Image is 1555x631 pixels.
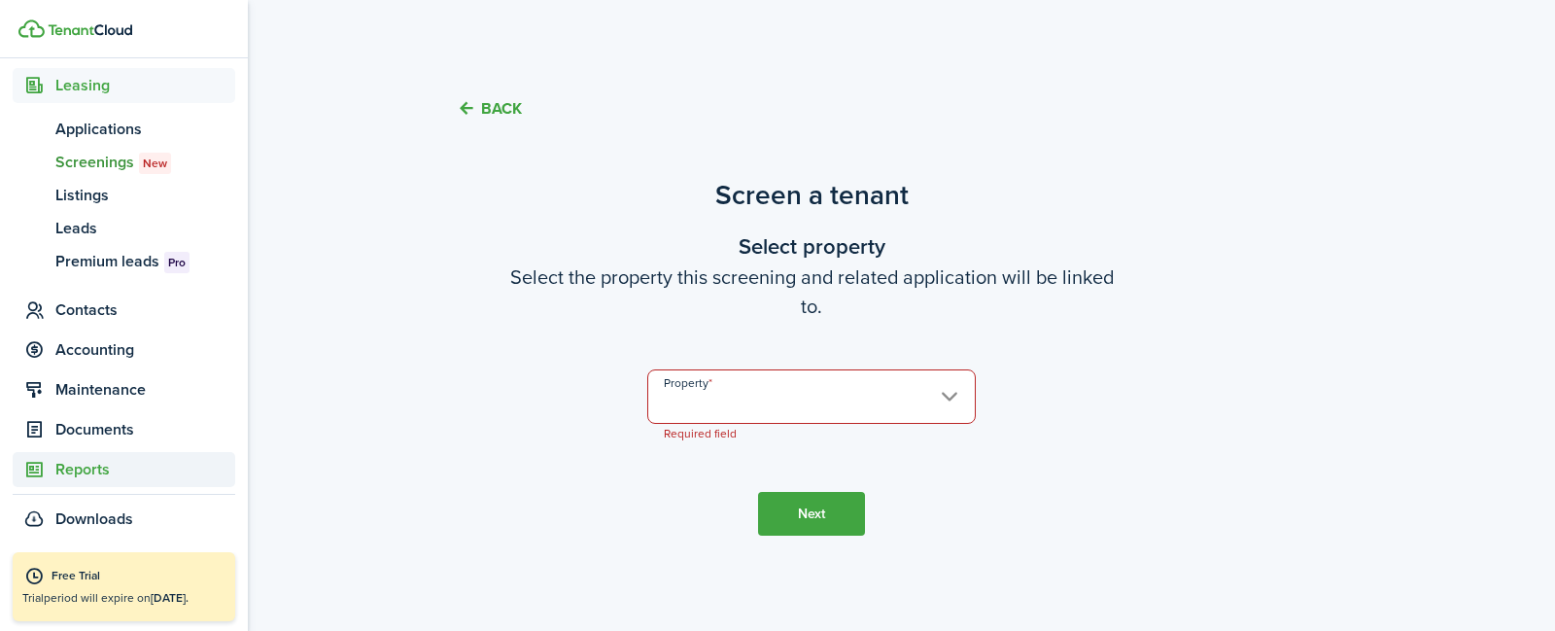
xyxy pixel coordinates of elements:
a: Reports [13,452,235,487]
span: Screenings [55,151,235,174]
span: Documents [55,418,235,441]
span: Reports [55,458,235,481]
span: Listings [55,184,235,207]
button: Next [758,492,865,536]
a: ScreeningsNew [13,146,235,179]
span: period will expire on [44,589,189,607]
span: Downloads [55,508,133,531]
wizard-step-header-title: Select property [403,230,1220,263]
span: Leasing [55,74,235,97]
button: Back [457,98,522,119]
span: Premium leads [55,250,235,273]
a: Applications [13,113,235,146]
img: TenantCloud [48,24,132,36]
span: Contacts [55,298,235,322]
h4: Screen a tenant [403,175,1220,216]
img: TenantCloud [18,19,45,38]
p: Trial [22,589,225,607]
span: Leads [55,217,235,240]
span: Maintenance [55,378,235,402]
a: Listings [13,179,235,212]
span: New [143,155,167,172]
span: Pro [168,254,186,271]
span: Accounting [55,338,235,362]
span: Required field [648,424,752,443]
b: [DATE]. [151,589,189,607]
span: Applications [55,118,235,141]
div: Free Trial [52,567,225,586]
a: Leads [13,212,235,245]
a: Premium leadsPro [13,245,235,278]
a: Free TrialTrialperiod will expire on[DATE]. [13,552,235,621]
wizard-step-header-description: Select the property this screening and related application will be linked to. [403,263,1220,321]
